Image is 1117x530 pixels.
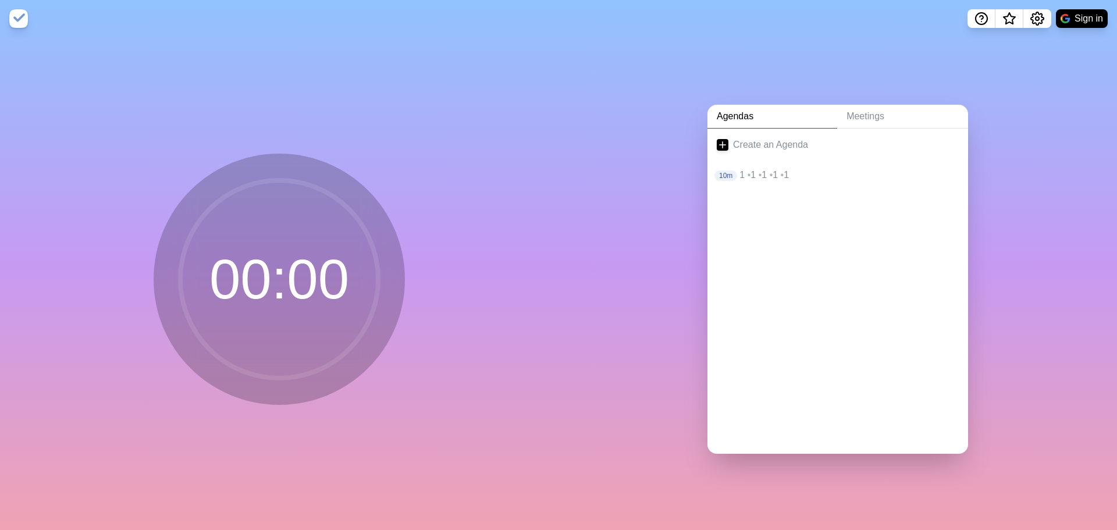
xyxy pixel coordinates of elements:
[714,170,737,181] p: 10m
[781,170,784,180] span: •
[759,170,762,180] span: •
[739,168,959,182] p: 1 1 1 1 1
[837,105,968,129] a: Meetings
[9,9,28,28] img: timeblocks logo
[1061,14,1070,23] img: google logo
[1056,9,1108,28] button: Sign in
[995,9,1023,28] button: What’s new
[748,170,751,180] span: •
[1023,9,1051,28] button: Settings
[967,9,995,28] button: Help
[707,129,968,161] a: Create an Agenda
[707,105,837,129] a: Agendas
[770,170,773,180] span: •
